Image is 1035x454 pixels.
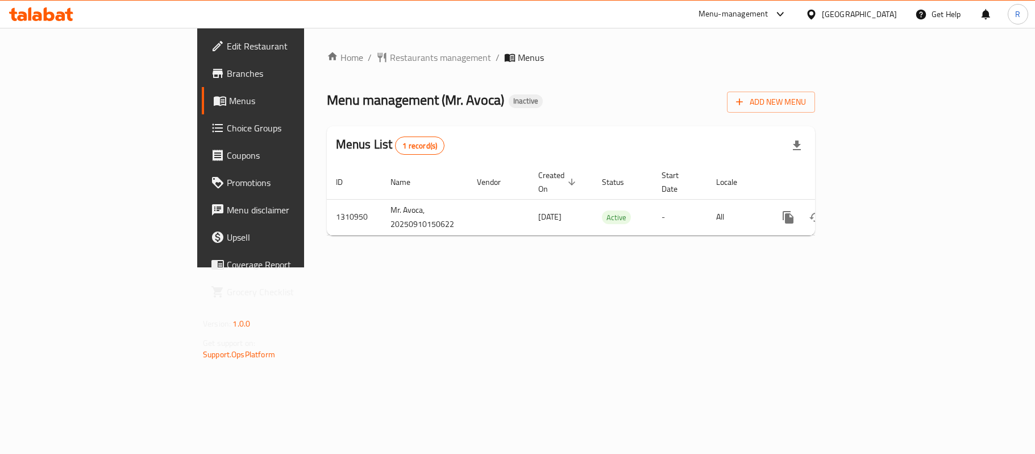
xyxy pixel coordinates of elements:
[327,87,504,113] span: Menu management ( Mr. Avoca )
[202,114,370,142] a: Choice Groups
[376,51,491,64] a: Restaurants management
[227,39,361,53] span: Edit Restaurant
[396,141,444,151] span: 1 record(s)
[736,95,806,109] span: Add New Menu
[381,199,468,235] td: Mr. Avoca, 20250910150622
[327,51,815,64] nav: breadcrumb
[518,51,544,64] span: Menus
[203,347,275,362] a: Support.OpsPlatform
[716,175,752,189] span: Locale
[538,168,579,196] span: Created On
[232,316,250,331] span: 1.0.0
[202,224,370,251] a: Upsell
[538,209,562,224] span: [DATE]
[203,336,255,350] span: Get support on:
[227,203,361,217] span: Menu disclaimer
[336,175,358,189] span: ID
[783,132,810,159] div: Export file
[662,168,693,196] span: Start Date
[229,94,361,108] span: Menus
[766,165,893,200] th: Actions
[802,204,829,231] button: Change Status
[707,199,766,235] td: All
[336,136,444,155] h2: Menus List
[602,211,631,224] div: Active
[509,94,543,108] div: Inactive
[1015,8,1020,20] span: R
[652,199,707,235] td: -
[202,196,370,224] a: Menu disclaimer
[202,32,370,60] a: Edit Restaurant
[477,175,516,189] span: Vendor
[775,204,802,231] button: more
[699,7,768,21] div: Menu-management
[822,8,897,20] div: [GEOGRAPHIC_DATA]
[227,258,361,271] span: Coverage Report
[202,60,370,87] a: Branches
[227,121,361,135] span: Choice Groups
[727,92,815,113] button: Add New Menu
[509,96,543,106] span: Inactive
[202,87,370,114] a: Menus
[390,51,491,64] span: Restaurants management
[395,137,444,155] div: Total records count
[202,251,370,278] a: Coverage Report
[227,176,361,189] span: Promotions
[202,278,370,306] a: Grocery Checklist
[203,316,231,331] span: Version:
[390,175,425,189] span: Name
[227,285,361,299] span: Grocery Checklist
[496,51,500,64] li: /
[202,142,370,169] a: Coupons
[327,165,893,236] table: enhanced table
[602,175,639,189] span: Status
[227,67,361,80] span: Branches
[227,230,361,244] span: Upsell
[602,211,631,224] span: Active
[227,148,361,162] span: Coupons
[202,169,370,196] a: Promotions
